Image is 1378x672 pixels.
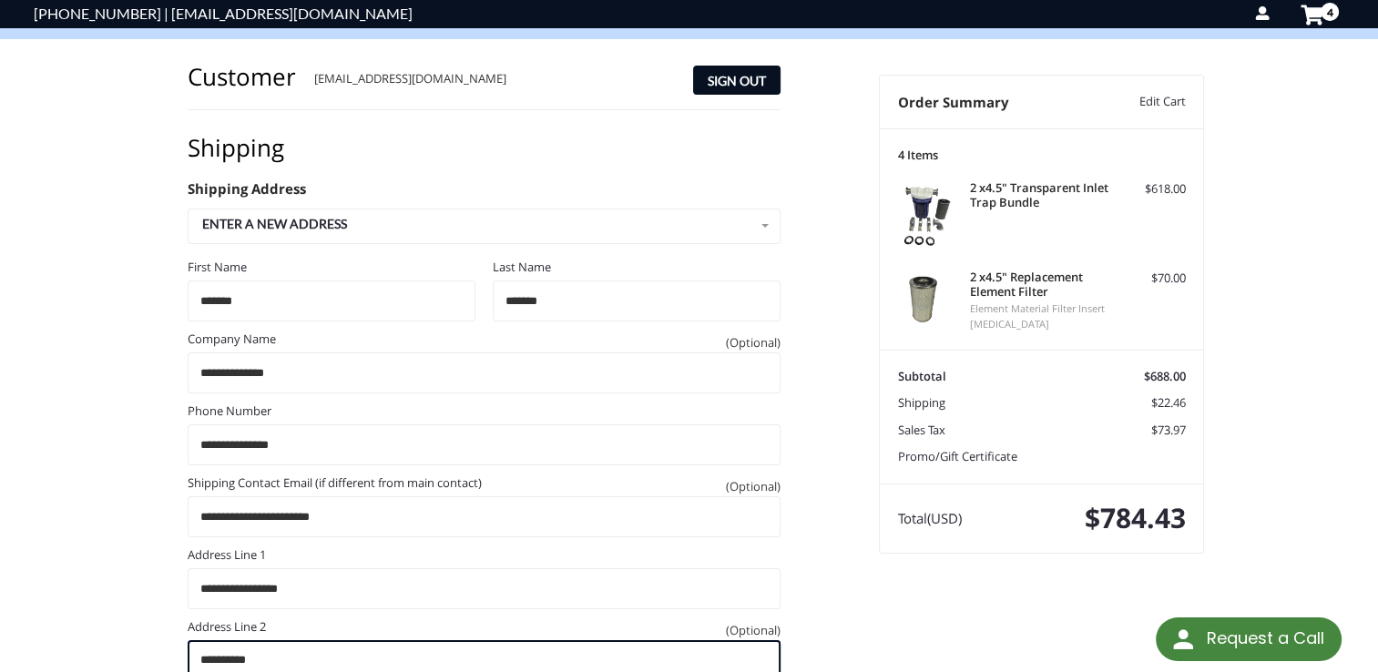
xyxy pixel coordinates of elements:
small: (Optional) [726,478,781,496]
small: (Optional) [726,622,781,640]
svg: account [1253,2,1271,20]
span: Total (USD) [898,509,962,527]
a: Enter or select a different address [188,209,781,244]
h2: Customer [188,62,296,92]
a: Promo/Gift Certificate [898,448,1017,464]
li: Element Material Filter Insert [MEDICAL_DATA] [970,301,1109,331]
span: $784.43 [1085,499,1186,536]
div: Request a Call [1156,617,1342,661]
img: round button [1169,625,1198,654]
h2: Shipping [188,133,294,163]
span: 4 [1321,3,1339,21]
small: (Optional) [726,334,781,352]
label: Address Line 1 [188,546,781,565]
label: Last Name [493,259,781,277]
label: Address Line 2 [188,618,781,636]
span: Enter a new address [202,216,347,231]
span: $73.97 [1151,422,1186,438]
div: $618.00 [1114,180,1186,199]
div: $70.00 [1114,270,1186,288]
label: Shipping Contact Email (if different from main contact) [188,474,781,493]
a: cart-preview-dropdown [1285,1,1332,27]
h4: 2 x 4.5" Transparent Inlet Trap Bundle [970,180,1109,210]
span: $688.00 [1144,368,1186,384]
label: Phone Number [188,402,781,421]
h4: 2 x 4.5" Replacement Element Filter [970,270,1109,300]
h3: 4 Items [898,148,1186,162]
label: First Name [188,259,475,277]
button: Sign Out [693,66,781,95]
span: Subtotal [898,368,946,384]
div: Request a Call [1206,617,1323,659]
a: Edit Cart [1100,93,1185,111]
label: Company Name [188,331,781,349]
span: $22.46 [1151,394,1186,411]
span: Sales Tax [898,422,945,438]
span: Shipping [898,394,945,411]
legend: Shipping Address [188,178,306,208]
h3: Order Summary [898,93,1101,111]
div: [EMAIL_ADDRESS][DOMAIN_NAME] [314,70,676,95]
